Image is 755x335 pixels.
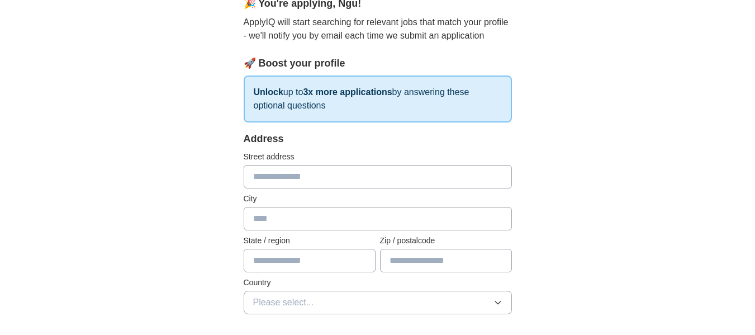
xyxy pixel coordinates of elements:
[244,151,512,163] label: Street address
[244,16,512,43] p: ApplyIQ will start searching for relevant jobs that match your profile - we'll notify you by emai...
[303,87,392,97] strong: 3x more applications
[244,76,512,122] p: up to by answering these optional questions
[254,87,283,97] strong: Unlock
[380,235,512,247] label: Zip / postalcode
[244,131,512,147] div: Address
[244,193,512,205] label: City
[253,296,314,309] span: Please select...
[244,291,512,314] button: Please select...
[244,56,512,71] div: 🚀 Boost your profile
[244,235,376,247] label: State / region
[244,277,512,289] label: Country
